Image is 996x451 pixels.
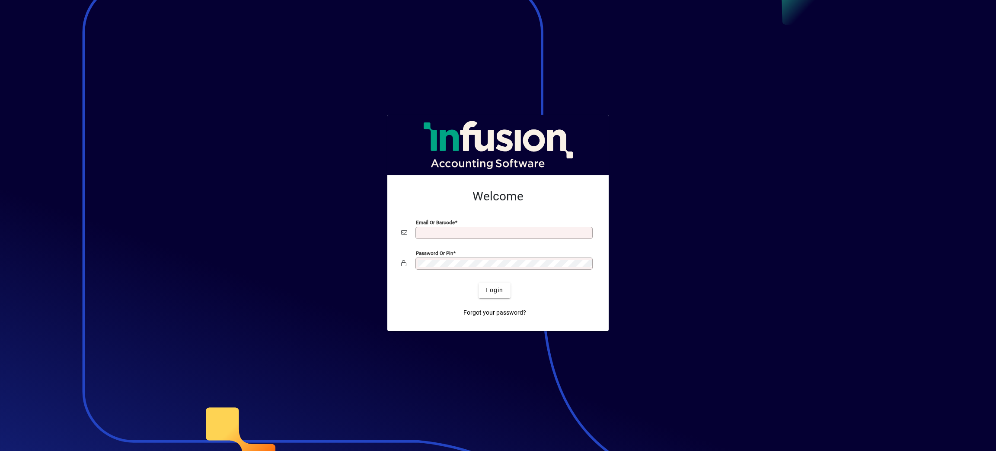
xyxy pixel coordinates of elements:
mat-label: Password or Pin [416,250,453,256]
a: Forgot your password? [460,305,530,321]
mat-label: Email or Barcode [416,219,455,225]
span: Login [485,286,503,295]
h2: Welcome [401,189,595,204]
button: Login [479,283,510,298]
span: Forgot your password? [463,308,526,317]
